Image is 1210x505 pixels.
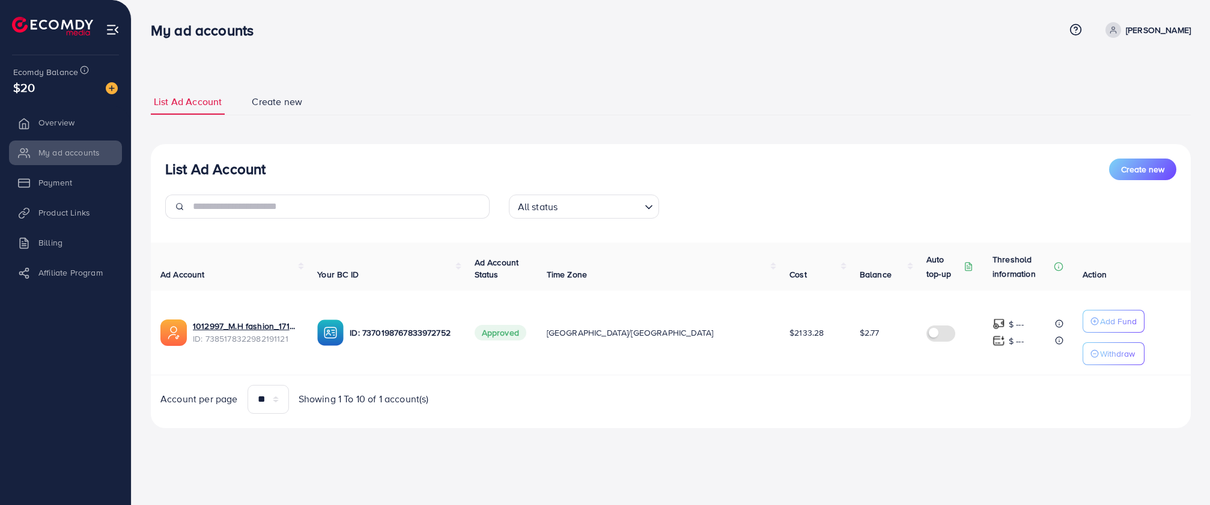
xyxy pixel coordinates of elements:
[1083,342,1145,365] button: Withdraw
[1109,159,1176,180] button: Create new
[860,268,892,280] span: Balance
[106,82,118,94] img: image
[1100,314,1137,328] p: Add Fund
[160,268,205,280] span: Ad Account
[160,392,238,406] span: Account per page
[350,325,455,340] p: ID: 7370198767833972752
[475,256,519,280] span: Ad Account Status
[860,327,880,339] span: $2.77
[317,268,359,280] span: Your BC ID
[1126,23,1191,37] p: [PERSON_NAME]
[13,66,78,78] span: Ecomdy Balance
[1009,334,1024,348] p: $ ---
[561,196,639,216] input: Search for option
[1100,346,1135,361] p: Withdraw
[475,325,526,340] span: Approved
[789,268,807,280] span: Cost
[993,252,1051,281] p: Threshold information
[1009,317,1024,331] p: $ ---
[151,22,263,39] h3: My ad accounts
[1101,22,1191,38] a: [PERSON_NAME]
[547,268,587,280] span: Time Zone
[12,17,93,35] img: logo
[993,334,1005,347] img: top-up amount
[299,392,429,406] span: Showing 1 To 10 of 1 account(s)
[1083,310,1145,333] button: Add Fund
[154,95,222,109] span: List Ad Account
[106,23,120,37] img: menu
[509,195,659,219] div: Search for option
[1083,268,1107,280] span: Action
[789,327,824,339] span: $2133.28
[515,198,561,216] span: All status
[317,319,344,346] img: ic-ba-acc.ded83a64.svg
[193,333,298,345] span: ID: 7385178322982191121
[193,320,298,345] div: <span class='underline'>1012997_M.H fashion_1719495839504</span></br>7385178322982191121
[193,320,298,332] a: 1012997_M.H fashion_1719495839504
[252,95,302,109] span: Create new
[160,319,187,346] img: ic-ads-acc.e4c84228.svg
[13,79,35,96] span: $20
[993,318,1005,330] img: top-up amount
[1121,163,1164,175] span: Create new
[547,327,714,339] span: [GEOGRAPHIC_DATA]/[GEOGRAPHIC_DATA]
[165,160,266,178] h3: List Ad Account
[926,252,961,281] p: Auto top-up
